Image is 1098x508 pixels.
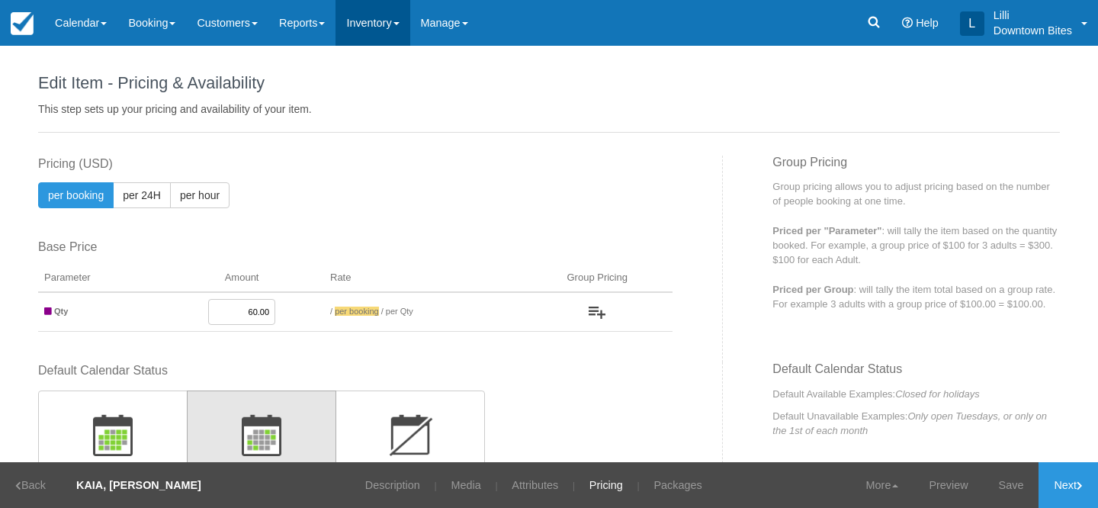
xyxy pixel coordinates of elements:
strong: Qty [54,307,68,316]
em: Closed for holidays [895,388,980,400]
th: Group Pricing [522,265,673,292]
span: per 24H [123,189,161,201]
strong: KAIA, [PERSON_NAME] [76,479,201,491]
a: Preview [913,462,983,508]
span: / per Qty [381,307,413,316]
div: L [960,11,984,36]
a: Media [439,462,492,508]
strong: Priced per "Parameter" [772,225,881,236]
p: Downtown Bites [994,23,1072,38]
button: per hour [170,182,230,208]
span: Help [916,17,939,29]
p: Default Unavailable Examples: [772,409,1060,438]
a: Description [354,462,432,508]
a: Pricing [578,462,634,508]
th: Amount [159,265,324,292]
th: Rate [324,265,522,292]
a: Save [984,462,1039,508]
label: Pricing (USD) [38,156,673,173]
img: wizard-default-status-available-icon.png [93,414,133,456]
a: More [851,462,914,508]
label: Base Price [38,239,673,256]
span: per hour [180,189,220,201]
h1: Edit Item - Pricing & Availability [38,74,1060,92]
span: per booking [48,189,104,201]
a: Next [1039,462,1098,508]
strong: Priced per Group [772,284,853,295]
h3: Group Pricing [772,156,1060,180]
p: This step sets up your pricing and availability of your item. [38,101,1060,117]
p: Lilli [994,8,1072,23]
img: wizard-default-status-unavailable-icon.png [242,414,281,456]
p: : will tally the item based on the quantity booked. For example, a group price of $100 for 3 adul... [772,223,1060,267]
p: Default Available Examples: [772,387,1060,401]
a: Attributes [500,462,570,508]
img: checkfront-main-nav-mini-logo.png [11,12,34,35]
span: / [330,307,332,316]
h3: Default Calendar Status [772,362,1060,387]
button: per booking [38,182,114,208]
span: per booking [335,307,379,316]
em: Only open Tuesdays, or only on the 1st of each month [772,410,1047,436]
p: Group pricing allows you to adjust pricing based on the number of people booking at one time. [772,179,1060,208]
p: : will tally the item total based on a group rate. For example 3 adults with a group price of $10... [772,282,1060,311]
a: Packages [642,462,713,508]
th: Parameter [38,265,159,292]
img: wizard-add-group-icon.png [589,307,605,319]
button: per 24H [113,182,171,208]
i: Help [902,18,913,28]
img: wizard-default-status-disabled-icon.png [387,414,433,456]
label: Default Calendar Status [38,362,673,380]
